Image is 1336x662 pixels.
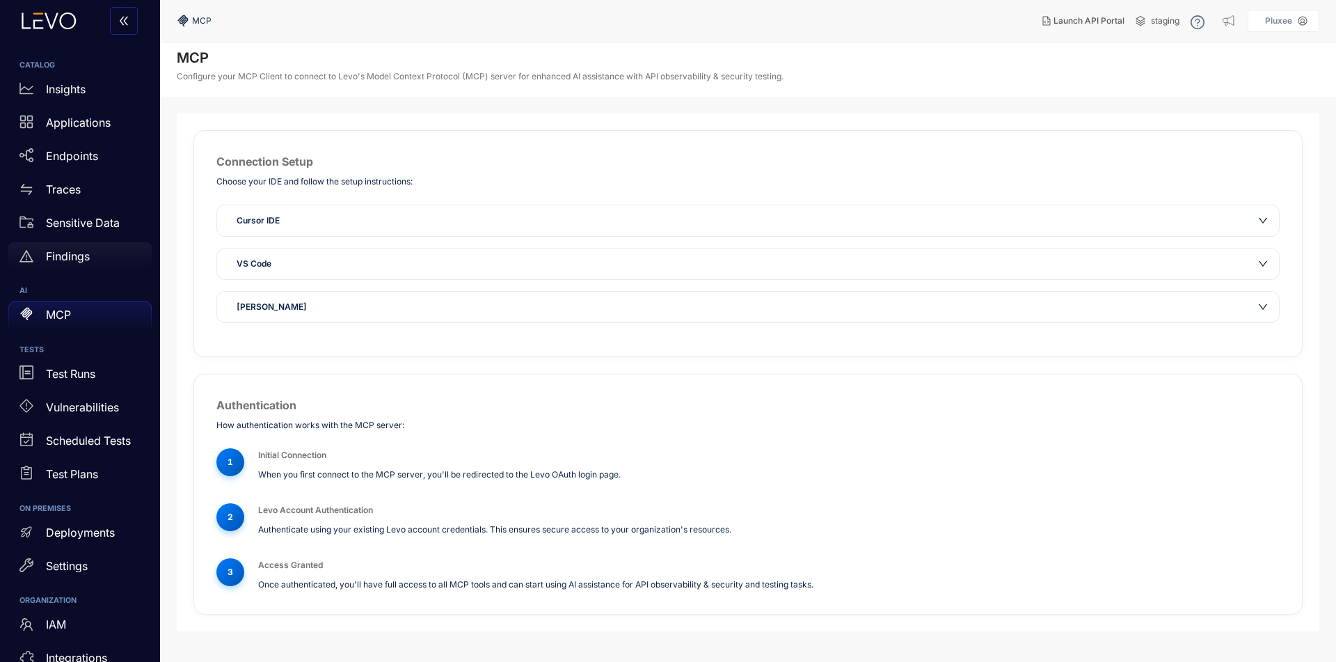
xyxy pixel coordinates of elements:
[216,419,1280,432] p: How authentication works with the MCP server:
[19,505,141,513] h6: ON PREMISES
[258,448,1280,462] h3: Initial Connection
[1258,259,1268,269] span: down
[118,15,129,28] span: double-left
[258,503,1280,517] h3: Levo Account Authentication
[46,83,86,95] p: Insights
[46,434,131,447] p: Scheduled Tests
[216,153,1280,170] h2: Connection Setup
[192,16,212,26] span: MCP
[46,216,120,229] p: Sensitive Data
[19,249,33,263] span: warning
[1265,16,1292,26] p: Pluxee
[237,300,307,314] span: [PERSON_NAME]
[8,519,152,552] a: Deployments
[46,368,95,380] p: Test Runs
[46,250,90,262] p: Findings
[46,116,111,129] p: Applications
[8,393,152,427] a: Vulnerabilities
[177,72,784,81] p: Configure your MCP Client to connect to Levo's Model Context Protocol (MCP) server for enhanced A...
[8,360,152,393] a: Test Runs
[258,558,1280,572] h3: Access Granted
[216,503,244,531] div: 2
[8,242,152,276] a: Findings
[19,346,141,354] h6: TESTS
[8,427,152,460] a: Scheduled Tests
[46,618,66,631] p: IAM
[237,214,280,228] span: Cursor IDE
[258,523,1280,536] p: Authenticate using your existing Levo account credentials. This ensures secure access to your org...
[46,401,119,413] p: Vulnerabilities
[258,468,1280,481] p: When you first connect to the MCP server, you'll be redirected to the Levo OAuth login page.
[8,209,152,242] a: Sensitive Data
[1053,16,1124,26] span: Launch API Portal
[19,182,33,196] span: swap
[1151,16,1179,26] span: staging
[46,150,98,162] p: Endpoints
[8,460,152,494] a: Test Plans
[46,560,88,572] p: Settings
[216,175,1280,188] p: Choose your IDE and follow the setup instructions:
[8,142,152,175] a: Endpoints
[46,308,71,321] p: MCP
[237,257,271,271] span: VS Code
[8,109,152,142] a: Applications
[1031,10,1136,32] button: Launch API Portal
[177,49,784,66] h4: MCP
[216,397,1280,413] h2: Authentication
[46,468,98,480] p: Test Plans
[46,183,81,196] p: Traces
[19,597,141,605] h6: ORGANIZATION
[8,175,152,209] a: Traces
[8,75,152,109] a: Insights
[258,578,1280,591] p: Once authenticated, you'll have full access to all MCP tools and can start using AI assistance fo...
[19,617,33,631] span: team
[46,526,115,539] p: Deployments
[1258,302,1268,312] span: down
[216,558,244,586] div: 3
[19,287,141,295] h6: AI
[8,301,152,335] a: MCP
[110,7,138,35] button: double-left
[19,61,141,70] h6: CATALOG
[8,552,152,585] a: Settings
[1258,216,1268,226] span: down
[8,611,152,645] a: IAM
[216,448,244,476] div: 1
